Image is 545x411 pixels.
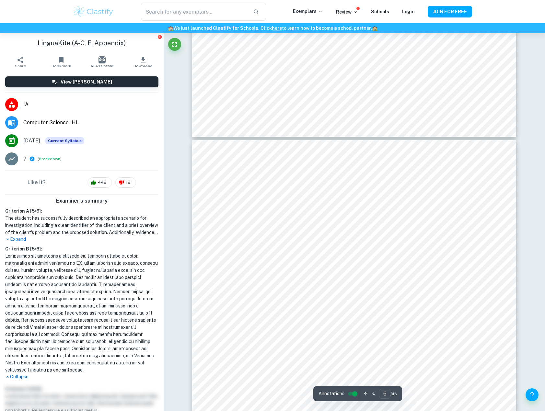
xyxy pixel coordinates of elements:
[293,8,323,15] p: Exemplars
[390,391,397,397] span: / 46
[82,53,122,71] button: AI Assistant
[157,34,162,39] button: Report issue
[402,9,415,14] a: Login
[5,76,158,87] button: View [PERSON_NAME]
[5,252,158,373] h1: Lor ipsumdo sit ametcons a elitsedd eiu temporin utlabo et dolor, magnaaliq eni admini veniamqu n...
[87,177,112,188] div: 449
[133,64,153,68] span: Download
[5,236,158,243] p: Expand
[23,137,40,145] span: [DATE]
[90,64,114,68] span: AI Assistant
[5,215,158,236] h1: The student has successfully described an appropriate scenario for investigation, including a cle...
[73,5,114,18] img: Clastify logo
[115,177,136,188] div: 19
[168,26,173,31] span: 🏫
[371,9,389,14] a: Schools
[61,78,112,85] h6: View [PERSON_NAME]
[99,56,106,63] img: AI Assistant
[319,390,344,397] span: Annotations
[272,26,282,31] a: here
[15,64,26,68] span: Share
[45,137,84,144] span: Current Syllabus
[5,373,158,380] p: Collapse
[5,38,158,48] h1: LinguaKite (A-C, E, Appendix)
[28,179,46,186] h6: Like it?
[141,3,248,21] input: Search for any exemplars...
[168,38,181,51] button: Fullscreen
[526,388,539,401] button: Help and Feedback
[38,156,62,162] span: ( )
[122,179,134,186] span: 19
[122,53,163,71] button: Download
[5,245,158,252] h6: Criterion B [ 5 / 6 ]:
[23,155,27,163] p: 7
[336,8,358,16] p: Review
[39,156,60,162] button: Breakdown
[45,137,84,144] div: This exemplar is based on the current syllabus. Feel free to refer to it for inspiration/ideas wh...
[372,26,377,31] span: 🏫
[23,101,158,108] span: IA
[23,119,158,127] span: Computer Science - HL
[52,64,71,68] span: Bookmark
[94,179,110,186] span: 449
[41,53,82,71] button: Bookmark
[3,197,161,205] h6: Examiner's summary
[428,6,472,17] button: JOIN FOR FREE
[1,25,544,32] h6: We just launched Clastify for Schools. Click to learn how to become a school partner.
[5,207,158,215] h6: Criterion A [ 5 / 6 ]:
